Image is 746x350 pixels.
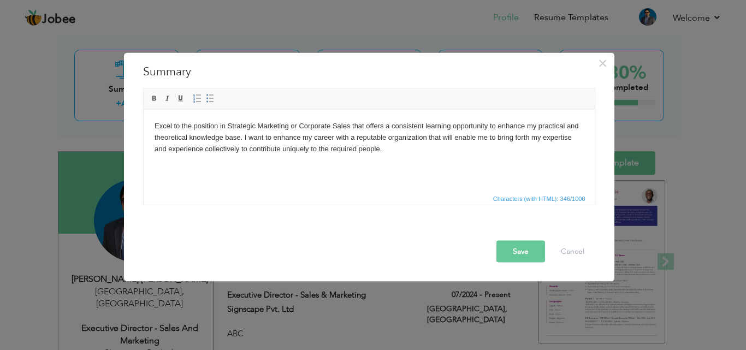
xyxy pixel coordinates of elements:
a: Italic [162,92,174,104]
button: Save [496,240,545,262]
a: Insert/Remove Numbered List [191,92,203,104]
button: Close [594,54,612,72]
span: Characters (with HTML): 346/1000 [491,193,588,203]
a: Underline [175,92,187,104]
h3: Summary [143,63,595,80]
div: Statistics [491,193,589,203]
span: × [598,53,607,73]
iframe: Rich Text Editor, summaryEditor [144,109,595,191]
a: Insert/Remove Bulleted List [204,92,216,104]
a: Bold [149,92,161,104]
button: Cancel [550,240,595,262]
